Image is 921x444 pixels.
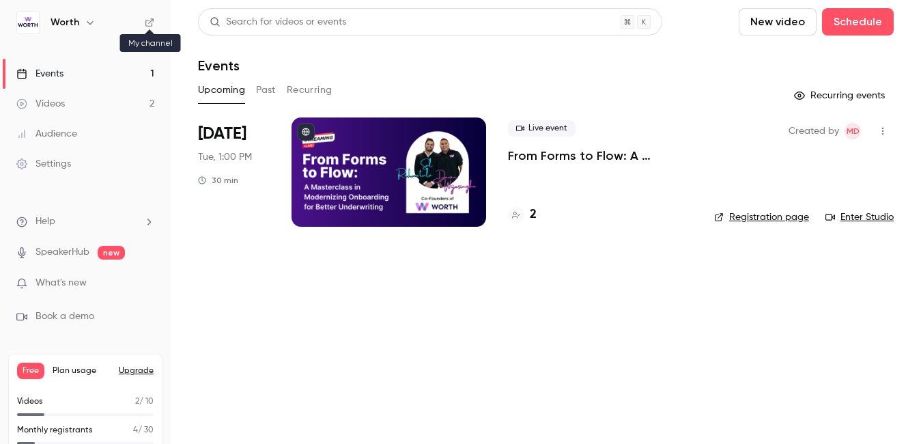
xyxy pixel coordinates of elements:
[36,276,87,290] span: What's new
[788,85,894,107] button: Recurring events
[16,127,77,141] div: Audience
[287,79,332,101] button: Recurring
[51,16,79,29] h6: Worth
[508,206,537,224] a: 2
[825,210,894,224] a: Enter Studio
[17,424,93,436] p: Monthly registrants
[789,123,839,139] span: Created by
[17,363,44,379] span: Free
[198,117,270,227] div: Sep 23 Tue, 1:00 PM (America/New York)
[16,214,154,229] li: help-dropdown-opener
[198,175,238,186] div: 30 min
[508,120,576,137] span: Live event
[508,148,692,164] a: From Forms to Flow: A Masterclass in Modernizing Onboarding for Better Underwriting
[133,426,138,434] span: 4
[16,97,65,111] div: Videos
[256,79,276,101] button: Past
[98,246,125,260] span: new
[17,396,43,408] p: Videos
[17,12,39,33] img: Worth
[714,210,809,224] a: Registration page
[198,79,245,101] button: Upcoming
[16,67,63,81] div: Events
[36,214,55,229] span: Help
[133,424,154,436] p: / 30
[847,123,860,139] span: MD
[210,15,346,29] div: Search for videos or events
[845,123,861,139] span: Marilena De Niear
[36,245,89,260] a: SpeakerHub
[822,8,894,36] button: Schedule
[53,365,111,376] span: Plan usage
[198,150,252,164] span: Tue, 1:00 PM
[16,157,71,171] div: Settings
[135,398,139,406] span: 2
[36,309,94,324] span: Book a demo
[530,206,537,224] h4: 2
[198,123,246,145] span: [DATE]
[739,8,817,36] button: New video
[198,57,240,74] h1: Events
[135,396,154,408] p: / 10
[119,365,154,376] button: Upgrade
